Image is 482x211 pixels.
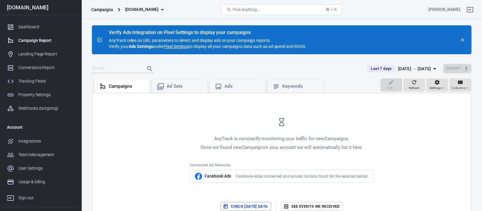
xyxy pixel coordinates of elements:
a: User Settings [2,162,79,175]
div: AnyTrack relies on URL parameters to detect and display ads on your campaign reports. Verify your... [109,30,306,49]
a: Dashboard [2,20,79,34]
div: Conversions Report [18,65,74,71]
button: [DOMAIN_NAME] [123,4,166,15]
div: User Settings [18,165,74,172]
span: Settings [430,85,441,91]
a: Property Settings [2,88,79,102]
a: Tracking Pixels [2,74,79,88]
p: AnyTrack is constantly monitoring your traffic for new Campaigns . [190,136,374,142]
div: Sign out [18,195,74,201]
p: Once we found new Campaign on your account we will automatically list it here. [190,144,374,151]
a: Campaign Report [2,34,79,47]
button: Columns [449,78,471,92]
a: Webhooks (outgoing) [2,102,79,115]
a: Team Management [2,148,79,162]
a: Sign out [2,189,79,205]
div: Tracking Pixels [18,78,74,84]
a: Integrations [2,134,79,148]
button: Refresh [403,78,425,92]
div: ⌘ + K [326,7,337,12]
div: Ads [224,83,261,90]
div: Campaigns [91,7,113,13]
li: Account [2,120,79,134]
button: Last 7 days[DATE] － [DATE] [362,64,443,74]
div: Webhooks (outgoing) [18,105,74,112]
div: Ad Sets [167,83,203,90]
a: Conversions Report [2,61,79,74]
button: close [458,36,467,44]
div: Keywords [282,83,318,90]
div: Team Management [18,152,74,158]
a: Sign out [463,2,477,17]
div: Verify Ads Integration on Pixel Settings to display your campaigns [109,30,306,36]
a: Usage & billing [2,175,79,189]
a: Pixel Settings [164,43,189,49]
div: Usage & billing [18,179,74,185]
div: [DATE] － [DATE] [398,65,431,73]
div: Account id: vJBaXv7L [428,6,460,13]
button: Settings [426,78,448,92]
button: Find anything...⌘ + K [221,5,342,15]
div: Campaigns [109,83,145,90]
strong: Ads Settings [129,44,153,49]
div: Landing Page Report [18,51,74,57]
span: Facebook Ads is connected and synced, no data found for the selected period. [236,174,368,179]
div: Dashboard [18,24,74,30]
span: emilygracememorial.com [125,6,159,13]
div: Campaign Report [18,37,74,44]
div: Integrations [18,138,74,144]
div: Property Settings [18,92,74,98]
a: Landing Page Report [2,47,79,61]
span: Columns [452,85,465,91]
button: Search [142,61,157,76]
span: Connected Ad Networks [190,163,231,168]
span: Last 7 days [368,66,394,72]
span: Find anything... [233,7,260,12]
input: Search... [92,65,140,73]
span: Refresh [409,85,420,91]
div: [DOMAIN_NAME] [2,5,79,10]
span: Facebook Ads [205,173,231,179]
